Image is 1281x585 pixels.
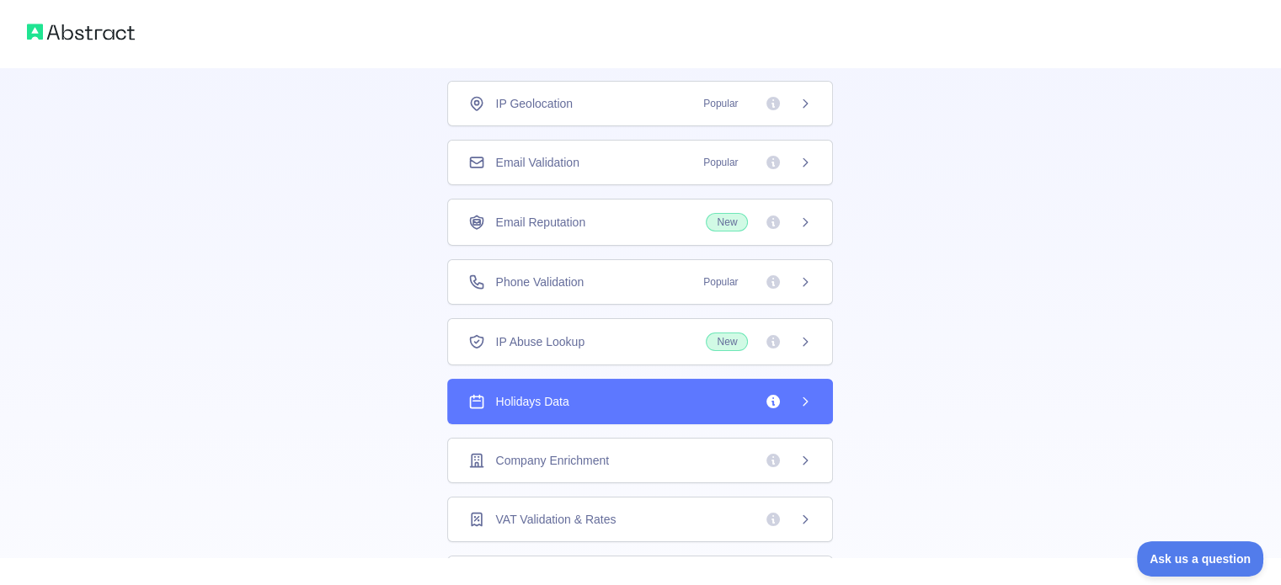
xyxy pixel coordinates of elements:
[495,333,584,350] span: IP Abuse Lookup
[495,214,585,231] span: Email Reputation
[706,213,748,231] span: New
[693,154,748,171] span: Popular
[495,393,568,410] span: Holidays Data
[495,154,579,171] span: Email Validation
[693,274,748,290] span: Popular
[495,452,609,469] span: Company Enrichment
[27,20,135,44] img: Abstract logo
[495,95,573,112] span: IP Geolocation
[495,511,616,528] span: VAT Validation & Rates
[1137,541,1264,577] iframe: Toggle Customer Support
[693,95,748,112] span: Popular
[706,332,748,351] span: New
[495,274,584,290] span: Phone Validation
